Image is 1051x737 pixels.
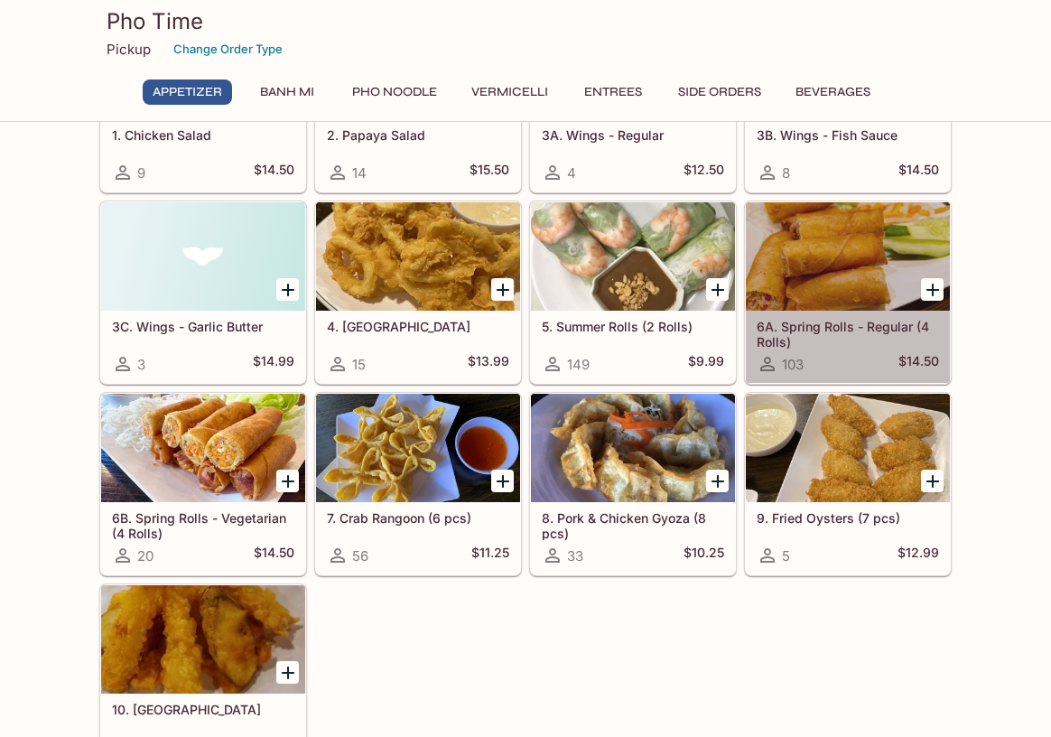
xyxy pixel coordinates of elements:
[470,162,509,183] h5: $15.50
[352,164,367,182] span: 14
[137,547,153,564] span: 20
[254,162,294,183] h5: $14.50
[276,661,299,684] button: Add 10. Tempura
[254,545,294,566] h5: $14.50
[101,394,305,502] div: 6B. Spring Rolls - Vegetarian (4 Rolls)
[315,393,521,575] a: 7. Crab Rangoon (6 pcs)56$11.25
[745,393,951,575] a: 9. Fried Oysters (7 pcs)5$12.99
[572,79,654,105] button: Entrees
[276,278,299,301] button: Add 3C. Wings - Garlic Butter
[112,510,294,540] h5: 6B. Spring Rolls - Vegetarian (4 Rolls)
[757,127,939,143] h5: 3B. Wings - Fish Sauce
[491,278,514,301] button: Add 4. Calamari
[112,702,294,717] h5: 10. [GEOGRAPHIC_DATA]
[668,79,771,105] button: Side Orders
[352,356,366,373] span: 15
[684,545,724,566] h5: $10.25
[246,79,328,105] button: Banh Mi
[101,585,305,694] div: 10. Tempura
[143,79,232,105] button: Appetizer
[757,319,939,349] h5: 6A. Spring Rolls - Regular (4 Rolls)
[165,35,291,63] button: Change Order Type
[107,7,944,35] h3: Pho Time
[746,394,950,502] div: 9. Fried Oysters (7 pcs)
[782,356,804,373] span: 103
[316,394,520,502] div: 7. Crab Rangoon (6 pcs)
[567,164,576,182] span: 4
[112,127,294,143] h5: 1. Chicken Salad
[782,164,790,182] span: 8
[468,353,509,375] h5: $13.99
[471,545,509,566] h5: $11.25
[342,79,447,105] button: Pho Noodle
[745,201,951,384] a: 6A. Spring Rolls - Regular (4 Rolls)103$14.50
[137,164,145,182] span: 9
[530,393,736,575] a: 8. Pork & Chicken Gyoza (8 pcs)33$10.25
[898,353,939,375] h5: $14.50
[530,201,736,384] a: 5. Summer Rolls (2 Rolls)149$9.99
[567,547,583,564] span: 33
[137,356,145,373] span: 3
[542,127,724,143] h5: 3A. Wings - Regular
[757,510,939,526] h5: 9. Fried Oysters (7 pcs)
[327,510,509,526] h5: 7. Crab Rangoon (6 pcs)
[327,127,509,143] h5: 2. Papaya Salad
[100,201,306,384] a: 3C. Wings - Garlic Butter3$14.99
[531,394,735,502] div: 8. Pork & Chicken Gyoza (8 pcs)
[112,319,294,334] h5: 3C. Wings - Garlic Butter
[327,319,509,334] h5: 4. [GEOGRAPHIC_DATA]
[253,353,294,375] h5: $14.99
[352,547,368,564] span: 56
[921,278,944,301] button: Add 6A. Spring Rolls - Regular (4 Rolls)
[898,162,939,183] h5: $14.50
[107,41,151,58] p: Pickup
[706,278,729,301] button: Add 5. Summer Rolls (2 Rolls)
[531,202,735,311] div: 5. Summer Rolls (2 Rolls)
[898,545,939,566] h5: $12.99
[101,202,305,311] div: 3C. Wings - Garlic Butter
[786,79,880,105] button: Beverages
[100,393,306,575] a: 6B. Spring Rolls - Vegetarian (4 Rolls)20$14.50
[542,510,724,540] h5: 8. Pork & Chicken Gyoza (8 pcs)
[567,356,590,373] span: 149
[491,470,514,492] button: Add 7. Crab Rangoon (6 pcs)
[461,79,558,105] button: Vermicelli
[688,353,724,375] h5: $9.99
[921,470,944,492] button: Add 9. Fried Oysters (7 pcs)
[684,162,724,183] h5: $12.50
[746,202,950,311] div: 6A. Spring Rolls - Regular (4 Rolls)
[316,202,520,311] div: 4. Calamari
[706,470,729,492] button: Add 8. Pork & Chicken Gyoza (8 pcs)
[315,201,521,384] a: 4. [GEOGRAPHIC_DATA]15$13.99
[542,319,724,334] h5: 5. Summer Rolls (2 Rolls)
[782,547,790,564] span: 5
[276,470,299,492] button: Add 6B. Spring Rolls - Vegetarian (4 Rolls)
